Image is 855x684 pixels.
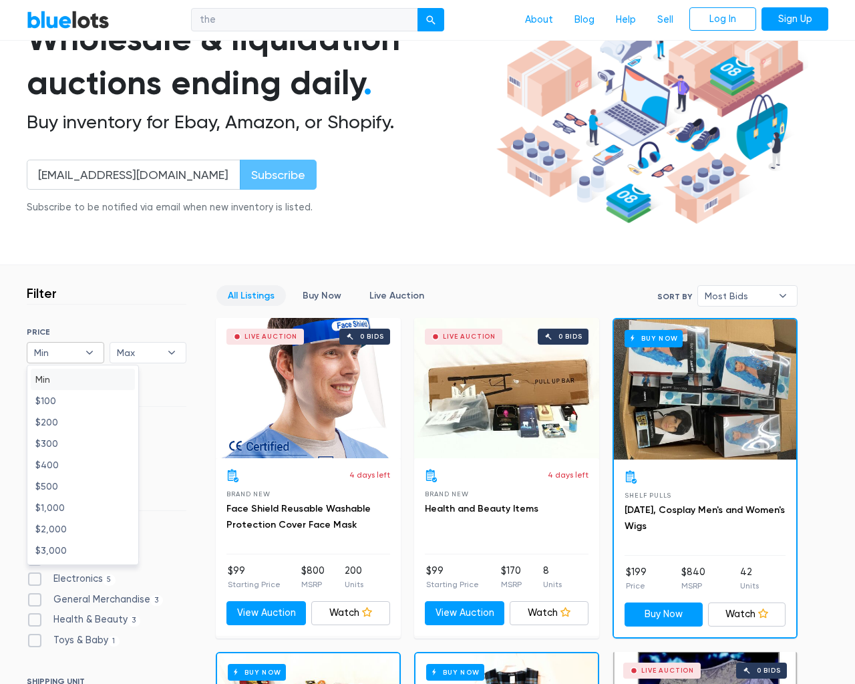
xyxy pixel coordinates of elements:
[301,578,325,590] p: MSRP
[34,343,78,363] span: Min
[31,497,135,518] li: $1,000
[240,160,317,190] input: Subscribe
[605,7,647,33] a: Help
[27,572,116,586] label: Electronics
[681,565,705,592] li: $840
[244,333,297,340] div: Live Auction
[228,564,281,590] li: $99
[564,7,605,33] a: Blog
[150,595,163,606] span: 3
[31,518,135,540] li: $2,000
[349,469,390,481] p: 4 days left
[31,390,135,411] li: $100
[27,160,240,190] input: Enter your email address
[358,285,436,306] a: Live Auction
[75,343,104,363] b: ▾
[27,613,140,627] label: Health & Beauty
[414,318,599,458] a: Live Auction 0 bids
[657,291,692,303] label: Sort By
[216,285,286,306] a: All Listings
[27,327,186,337] h6: PRICE
[625,330,683,347] h6: Buy Now
[360,333,384,340] div: 0 bids
[128,616,140,627] span: 3
[426,578,479,590] p: Starting Price
[27,10,110,29] a: BlueLots
[548,469,588,481] p: 4 days left
[117,343,161,363] span: Max
[761,7,828,31] a: Sign Up
[345,564,363,590] li: 200
[291,285,353,306] a: Buy Now
[216,318,401,458] a: Live Auction 0 bids
[228,578,281,590] p: Starting Price
[501,564,522,590] li: $170
[27,200,317,215] div: Subscribe to be notified via email when new inventory is listed.
[543,578,562,590] p: Units
[226,503,371,530] a: Face Shield Reusable Washable Protection Cover Face Mask
[625,504,785,532] a: [DATE], Cosplay Men's and Women's Wigs
[501,578,522,590] p: MSRP
[27,285,57,301] h3: Filter
[31,540,135,561] li: $3,000
[31,369,135,390] li: Min
[740,565,759,592] li: 42
[228,664,286,681] h6: Buy Now
[425,490,468,498] span: Brand New
[345,578,363,590] p: Units
[27,592,163,607] label: General Merchandise
[108,636,120,647] span: 1
[31,476,135,497] li: $500
[191,8,418,32] input: Search for inventory
[426,564,479,590] li: $99
[625,492,671,499] span: Shelf Pulls
[543,564,562,590] li: 8
[614,319,796,460] a: Buy Now
[31,454,135,476] li: $400
[689,7,756,31] a: Log In
[27,17,492,106] h1: Wholesale & liquidation auctions ending daily
[27,111,492,134] h2: Buy inventory for Ebay, Amazon, or Shopify.
[443,333,496,340] div: Live Auction
[103,574,116,585] span: 5
[27,633,120,648] label: Toys & Baby
[510,601,589,625] a: Watch
[757,667,781,674] div: 0 bids
[625,603,703,627] a: Buy Now
[514,7,564,33] a: About
[769,286,797,306] b: ▾
[708,603,786,627] a: Watch
[647,7,684,33] a: Sell
[626,580,647,592] p: Price
[641,667,694,674] div: Live Auction
[425,601,504,625] a: View Auction
[558,333,582,340] div: 0 bids
[226,490,270,498] span: Brand New
[705,286,772,306] span: Most Bids
[31,411,135,433] li: $200
[626,565,647,592] li: $199
[426,664,484,681] h6: Buy Now
[301,564,325,590] li: $800
[363,63,372,103] span: .
[158,343,186,363] b: ▾
[740,580,759,592] p: Units
[425,503,538,514] a: Health and Beauty Items
[311,601,391,625] a: Watch
[31,433,135,454] li: $300
[226,601,306,625] a: View Auction
[681,580,705,592] p: MSRP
